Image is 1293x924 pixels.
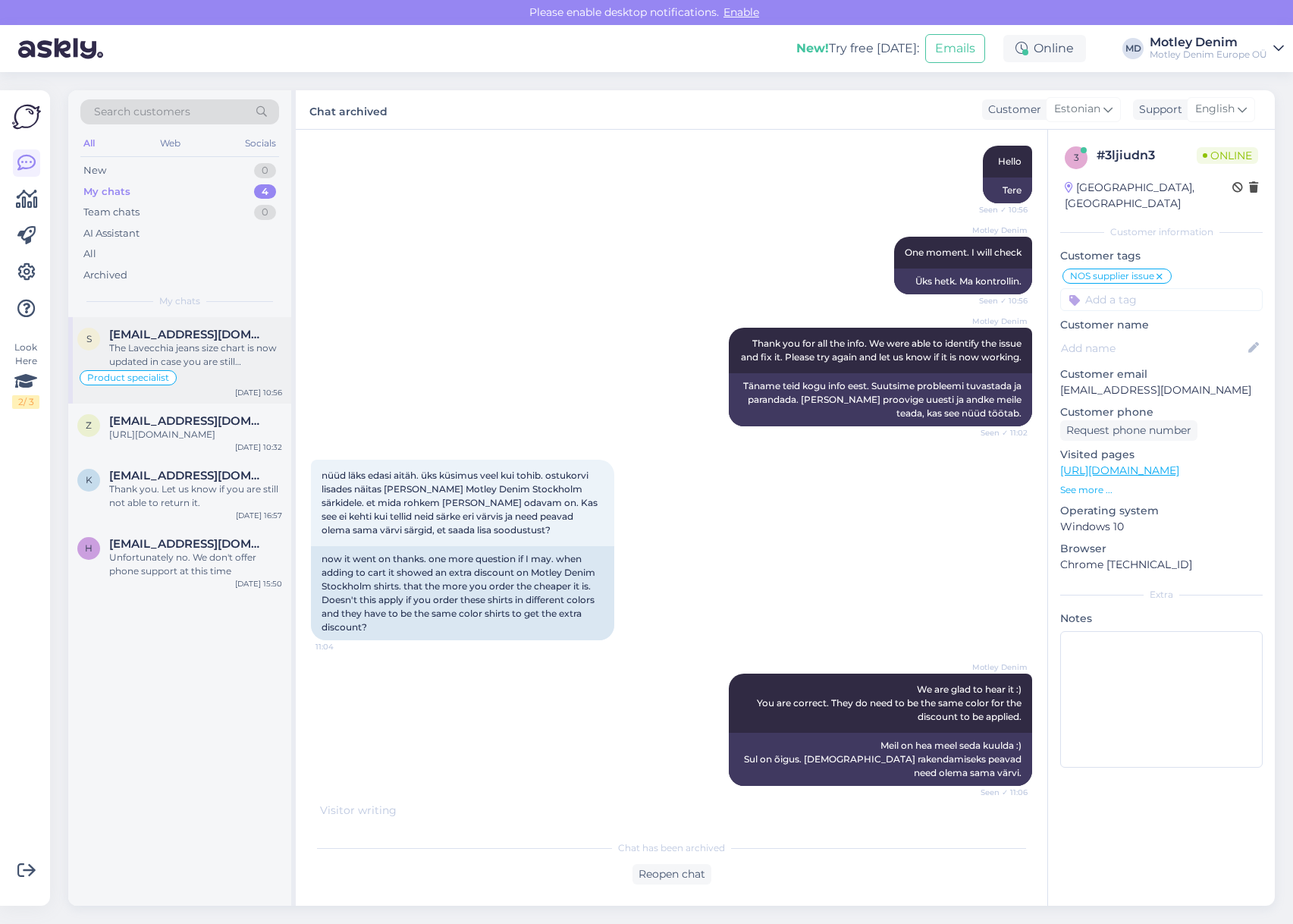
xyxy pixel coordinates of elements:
span: My chats [159,294,200,308]
span: zuzkablizniakova@gmail.com [109,414,267,428]
div: Archived [83,268,127,283]
span: h [85,542,93,554]
input: Add a tag [1060,288,1263,311]
span: herve.laposte@orange.fr [109,537,267,551]
span: samiaut74@gmail.com [109,328,267,341]
div: Üks hetk. Ma kontrollin. [894,269,1032,294]
div: now it went on thanks. one more question if I may. when adding to cart it showed an extra discoun... [311,546,614,640]
div: 0 [254,205,276,220]
div: Web [157,134,184,153]
span: English [1195,101,1235,118]
p: Operating system [1060,503,1263,519]
p: Customer name [1060,317,1263,333]
div: [DATE] 10:32 [235,442,282,453]
div: Extra [1060,588,1263,602]
div: Customer information [1060,225,1263,239]
span: One moment. I will check [905,247,1022,258]
div: Täname teid kogu info eest. Suutsime probleemi tuvastada ja parandada. [PERSON_NAME] proovige uue... [729,373,1032,426]
span: kemenesadam@gmail.com [109,469,267,482]
div: Meil on hea meel seda kuulda :) Sul on õigus. [DEMOGRAPHIC_DATA] rakendamiseks peavad need olema ... [729,733,1032,786]
div: New [83,163,106,178]
div: Support [1133,102,1182,118]
div: 4 [254,184,276,200]
span: z [86,420,92,431]
p: Chrome [TECHNICAL_ID] [1060,557,1263,573]
span: Enable [719,5,764,19]
p: [EMAIL_ADDRESS][DOMAIN_NAME] [1060,382,1263,398]
div: Customer [982,102,1041,118]
div: [DATE] 15:50 [235,578,282,589]
div: Request phone number [1060,420,1197,441]
div: MD [1122,38,1144,59]
span: Product specialist [87,373,169,382]
p: Customer email [1060,366,1263,382]
span: Seen ✓ 11:02 [971,427,1028,438]
span: Seen ✓ 10:56 [971,204,1028,215]
span: Estonian [1054,101,1100,118]
span: k [86,474,93,486]
div: Visitor writing [311,803,1032,819]
div: [GEOGRAPHIC_DATA], [GEOGRAPHIC_DATA] [1065,180,1232,212]
span: We are glad to hear it :) You are correct. They do need to be the same color for the discount to ... [757,684,1024,722]
div: The Lavecchia jeans size chart is now updated in case you are still interested in those pants [109,341,282,369]
span: Thank you for all the info. We were able to identify the issue and fix it. Please try again and l... [741,338,1024,363]
a: [URL][DOMAIN_NAME] [1060,464,1179,477]
span: Seen ✓ 10:56 [971,295,1028,306]
p: Customer tags [1060,248,1263,264]
b: New! [796,41,829,55]
span: NOS supplier issue [1070,272,1154,281]
span: 11:04 [315,641,372,652]
span: Online [1197,147,1258,164]
span: Seen ✓ 11:06 [971,787,1028,798]
div: [DATE] 10:56 [235,387,282,398]
div: AI Assistant [83,226,140,241]
span: Motley Denim [971,225,1028,236]
label: Chat archived [309,99,388,120]
input: Add name [1061,340,1245,357]
div: # 3ljiudn3 [1097,146,1197,165]
div: Socials [242,134,279,153]
span: 3 [1074,152,1079,163]
p: Visited pages [1060,447,1263,463]
div: All [80,134,98,153]
span: Motley Denim [971,662,1028,673]
a: Motley DenimMotley Denim Europe OÜ [1150,36,1284,61]
span: Hello [998,156,1022,167]
p: See more ... [1060,483,1263,497]
p: Customer phone [1060,404,1263,420]
div: Team chats [83,205,140,220]
p: Windows 10 [1060,519,1263,535]
span: . [397,803,399,817]
div: Online [1003,35,1086,62]
div: Look Here [12,341,39,409]
div: [DATE] 16:57 [236,510,282,521]
span: Search customers [94,104,190,120]
p: Browser [1060,541,1263,557]
div: My chats [83,184,130,200]
p: Notes [1060,611,1263,627]
div: 2 / 3 [12,395,39,409]
div: [URL][DOMAIN_NAME] [109,428,282,442]
div: Thank you. Let us know if you are still not able to return it. [109,482,282,510]
div: Motley Denim Europe OÜ [1150,49,1267,61]
div: Reopen chat [632,864,711,885]
span: s [86,333,92,344]
div: All [83,247,96,262]
span: nüüd läks edasi aitäh. üks küsimus veel kui tohib. ostukorvi lisades näitas [PERSON_NAME] Motley ... [322,470,600,536]
span: Motley Denim [971,316,1028,327]
div: Try free [DATE]: [796,39,919,58]
div: Tere [983,178,1032,203]
div: 0 [254,163,276,178]
img: Askly Logo [12,102,41,131]
div: Motley Denim [1150,36,1267,49]
button: Emails [925,34,985,63]
div: Unfortunately no. We don't offer phone support at this time [109,551,282,578]
span: Chat has been archived [618,841,725,855]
